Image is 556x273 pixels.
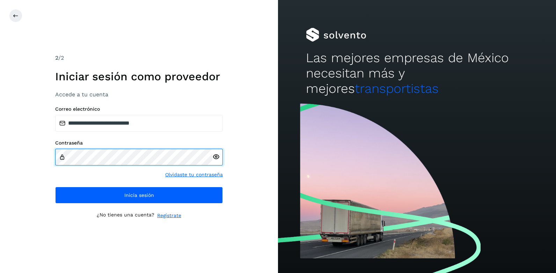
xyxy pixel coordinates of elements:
[306,50,528,97] h2: Las mejores empresas de México necesitan más y mejores
[55,140,223,146] label: Contraseña
[55,106,223,112] label: Correo electrónico
[355,81,439,96] span: transportistas
[97,212,154,219] p: ¿No tienes una cuenta?
[165,171,223,178] a: Olvidaste tu contraseña
[55,91,223,98] h3: Accede a tu cuenta
[55,54,223,62] div: /2
[55,187,223,204] button: Inicia sesión
[55,54,58,61] span: 2
[124,193,154,198] span: Inicia sesión
[55,70,223,83] h1: Iniciar sesión como proveedor
[157,212,181,219] a: Regístrate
